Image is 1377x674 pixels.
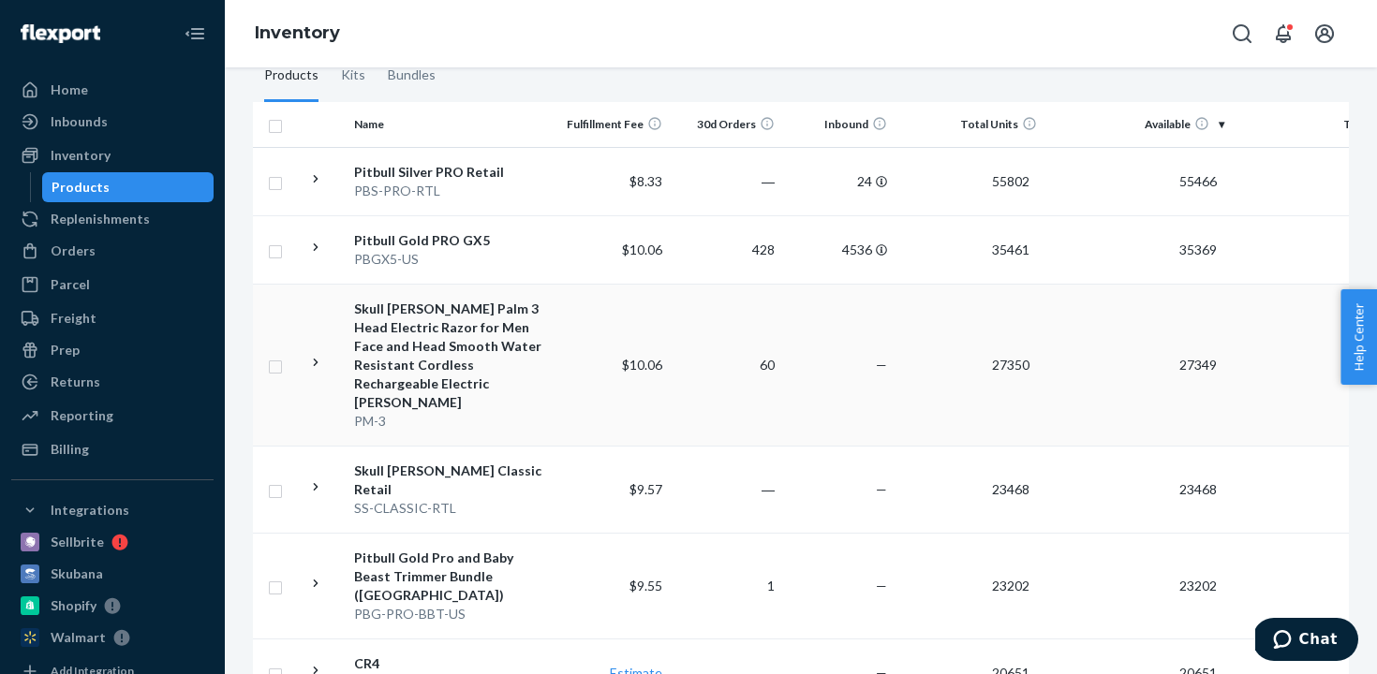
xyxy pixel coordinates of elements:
div: CR4 [354,654,550,673]
div: Replenishments [51,210,150,228]
a: Inventory [255,22,340,43]
span: 35369 [1172,242,1224,257]
div: PBS-PRO-RTL [354,182,550,200]
th: Inbound [782,102,895,147]
span: $10.06 [622,357,662,373]
div: PBGX5-US [354,250,550,269]
a: Inventory [11,140,214,170]
a: Products [42,172,215,202]
div: Walmart [51,628,106,647]
td: 24 [782,147,895,215]
div: Pitbull Gold PRO GX5 [354,231,550,250]
img: Flexport logo [21,24,100,43]
a: Home [11,75,214,105]
div: Inbounds [51,112,108,131]
span: $9.55 [629,578,662,593]
th: Available [1044,102,1232,147]
td: 1 [670,533,782,638]
div: Products [264,50,318,102]
td: ― [670,147,782,215]
div: SS-CLASSIC-RTL [354,499,550,518]
div: Pitbull Gold Pro and Baby Beast Trimmer Bundle ([GEOGRAPHIC_DATA]) [354,549,550,605]
span: — [876,481,887,497]
span: 23468 [985,481,1037,497]
a: Prep [11,335,214,365]
th: Name [347,102,557,147]
a: Parcel [11,270,214,300]
div: PM-3 [354,412,550,431]
span: 27349 [1172,357,1224,373]
div: Pitbull Silver PRO Retail [354,163,550,182]
div: Kits [341,50,365,102]
div: Bundles [388,50,436,102]
div: Inventory [51,146,111,165]
a: Orders [11,236,214,266]
div: Skubana [51,564,103,583]
span: 55802 [985,173,1037,189]
span: 23202 [985,578,1037,593]
span: $9.57 [629,481,662,497]
a: Skubana [11,559,214,589]
div: Products [52,178,110,197]
div: Orders [51,242,96,260]
button: Integrations [11,495,214,525]
div: Freight [51,309,96,328]
button: Open account menu [1306,15,1343,52]
a: Sellbrite [11,527,214,557]
a: Replenishments [11,204,214,234]
div: Home [51,81,88,99]
a: Walmart [11,623,214,652]
ol: breadcrumbs [240,7,355,61]
td: ― [670,446,782,533]
div: Skull [PERSON_NAME] Classic Retail [354,462,550,499]
td: 428 [670,215,782,284]
span: — [876,578,887,593]
div: Reporting [51,406,113,425]
span: 23468 [1172,481,1224,497]
div: Skull [PERSON_NAME] Palm 3 Head Electric Razor for Men Face and Head Smooth Water Resistant Cordl... [354,300,550,412]
div: Returns [51,373,100,391]
a: Inbounds [11,107,214,137]
button: Open notifications [1265,15,1302,52]
th: 30d Orders [670,102,782,147]
div: Prep [51,341,80,359]
button: Open Search Box [1223,15,1261,52]
div: Integrations [51,501,129,520]
a: Reporting [11,401,214,431]
th: Total Units [895,102,1044,147]
a: Billing [11,434,214,464]
iframe: Opens a widget where you can chat to one of our agents [1255,618,1358,665]
td: 60 [670,284,782,446]
span: 35461 [985,242,1037,257]
a: Shopify [11,591,214,621]
div: Billing [51,440,89,459]
th: Fulfillment Fee [557,102,670,147]
div: PBG-PRO-BBT-US [354,605,550,623]
button: Close Navigation [176,15,214,52]
button: Help Center [1340,289,1377,385]
a: Freight [11,303,214,333]
div: Parcel [51,275,90,294]
span: $8.33 [629,173,662,189]
div: Shopify [51,596,96,615]
td: 4536 [782,215,895,284]
span: $10.06 [622,242,662,257]
div: Sellbrite [51,533,104,551]
span: 27350 [985,357,1037,373]
span: 55466 [1172,173,1224,189]
a: Returns [11,367,214,397]
span: 23202 [1172,578,1224,593]
span: — [876,357,887,373]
